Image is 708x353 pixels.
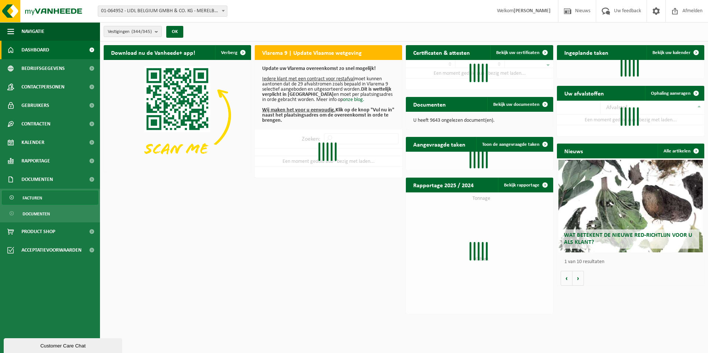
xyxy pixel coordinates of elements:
[343,97,364,102] a: onze blog.
[413,118,546,123] p: U heeft 9643 ongelezen document(en).
[262,76,354,82] u: Iedere klant met een contract voor restafval
[557,86,611,100] h2: Uw afvalstoffen
[645,86,704,101] a: Ophaling aanvragen
[406,137,473,151] h2: Aangevraagde taken
[262,107,394,123] b: Klik op de knop "Vul nu in" naast het plaatsingsadres om de overeenkomst in orde te brengen.
[21,241,81,259] span: Acceptatievoorwaarden
[104,45,203,60] h2: Download nu de Vanheede+ app!
[564,259,701,265] p: 1 van 10 resultaten
[21,78,64,96] span: Contactpersonen
[476,137,552,152] a: Toon de aangevraagde taken
[493,102,540,107] span: Bekijk uw documenten
[496,50,540,55] span: Bekijk uw certificaten
[21,115,50,133] span: Contracten
[21,41,49,59] span: Dashboard
[98,6,227,16] span: 01-064952 - LIDL BELGIUM GMBH & CO. KG - MERELBEKE
[514,8,551,14] strong: [PERSON_NAME]
[557,45,616,60] h2: Ingeplande taken
[262,66,376,71] b: Update uw Vlarema overeenkomst zo snel mogelijk!
[21,133,44,152] span: Kalender
[4,337,124,353] iframe: chat widget
[166,26,183,38] button: OK
[487,97,552,112] a: Bekijk uw documenten
[558,160,703,252] a: Wat betekent de nieuwe RED-richtlijn voor u als klant?
[262,87,391,97] b: Dit is wettelijk verplicht in [GEOGRAPHIC_DATA]
[255,45,369,60] h2: Vlarema 9 | Update Vlaamse wetgeving
[108,26,152,37] span: Vestigingen
[262,66,395,123] p: moet kunnen aantonen dat de 29 afvalstromen zoals bepaald in Vlarema 9 selectief aangeboden en ui...
[557,144,590,158] h2: Nieuws
[498,178,552,192] a: Bekijk rapportage
[21,22,44,41] span: Navigatie
[490,45,552,60] a: Bekijk uw certificaten
[482,142,540,147] span: Toon de aangevraagde taken
[23,191,42,205] span: Facturen
[262,107,335,113] u: Wij maken het voor u eenvoudig.
[21,152,50,170] span: Rapportage
[215,45,250,60] button: Verberg
[21,59,65,78] span: Bedrijfsgegevens
[21,96,49,115] span: Gebruikers
[2,206,98,221] a: Documenten
[221,50,237,55] span: Verberg
[561,271,572,286] button: Vorige
[651,91,691,96] span: Ophaling aanvragen
[647,45,704,60] a: Bekijk uw kalender
[21,222,55,241] span: Product Shop
[572,271,584,286] button: Volgende
[104,26,162,37] button: Vestigingen(344/345)
[406,45,477,60] h2: Certificaten & attesten
[131,29,152,34] count: (344/345)
[658,144,704,158] a: Alle artikelen
[104,60,251,171] img: Download de VHEPlus App
[2,191,98,205] a: Facturen
[21,170,53,189] span: Documenten
[23,207,50,221] span: Documenten
[406,97,453,111] h2: Documenten
[98,6,227,17] span: 01-064952 - LIDL BELGIUM GMBH & CO. KG - MERELBEKE
[652,50,691,55] span: Bekijk uw kalender
[564,232,692,245] span: Wat betekent de nieuwe RED-richtlijn voor u als klant?
[406,178,481,192] h2: Rapportage 2025 / 2024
